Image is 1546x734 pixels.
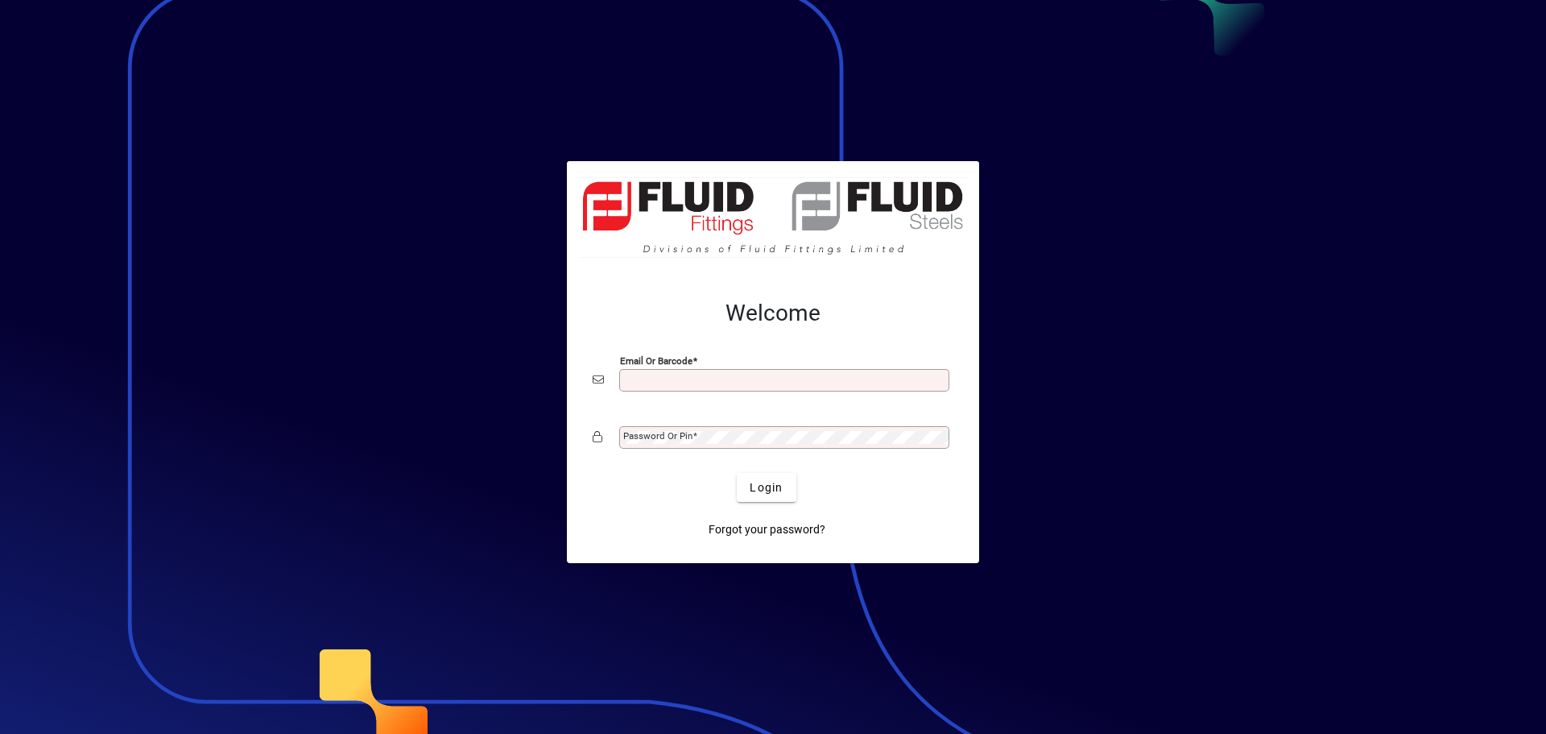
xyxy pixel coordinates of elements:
h2: Welcome [593,300,953,327]
span: Login [750,479,783,496]
a: Forgot your password? [702,515,832,544]
mat-label: Password or Pin [623,430,692,442]
button: Login [737,473,796,502]
mat-label: Email or Barcode [620,355,692,367]
span: Forgot your password? [709,521,825,538]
